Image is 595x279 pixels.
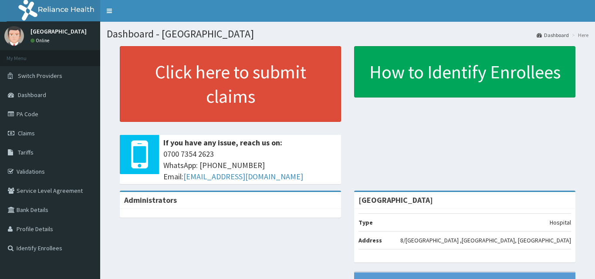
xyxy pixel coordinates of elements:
img: User Image [4,26,24,46]
span: Tariffs [18,148,34,156]
b: Type [358,218,373,226]
span: Switch Providers [18,72,62,80]
p: 8/[GEOGRAPHIC_DATA] ,[GEOGRAPHIC_DATA], [GEOGRAPHIC_DATA] [400,236,571,245]
b: Address [358,236,382,244]
span: Claims [18,129,35,137]
p: Hospital [550,218,571,227]
strong: [GEOGRAPHIC_DATA] [358,195,433,205]
a: Online [30,37,51,44]
a: Click here to submit claims [120,46,341,122]
a: Dashboard [537,31,569,39]
span: 0700 7354 2623 WhatsApp: [PHONE_NUMBER] Email: [163,148,337,182]
b: If you have any issue, reach us on: [163,138,282,148]
h1: Dashboard - [GEOGRAPHIC_DATA] [107,28,588,40]
p: [GEOGRAPHIC_DATA] [30,28,87,34]
b: Administrators [124,195,177,205]
a: [EMAIL_ADDRESS][DOMAIN_NAME] [183,171,303,182]
span: Dashboard [18,91,46,99]
a: How to Identify Enrollees [354,46,575,97]
li: Here [570,31,588,39]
